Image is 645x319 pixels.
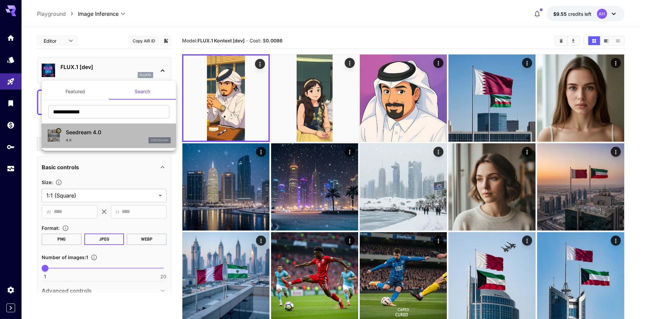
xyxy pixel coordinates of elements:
[66,128,171,136] p: Seedream 4.0
[150,138,169,143] p: seedream4
[66,138,72,143] p: 4.0
[56,128,61,134] button: Certified Model – Vetted for best performance and includes a commercial license.
[109,83,176,100] button: Search
[47,126,171,146] div: Certified Model – Vetted for best performance and includes a commercial license.Seedream 4.04.0se...
[42,83,109,100] button: Featured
